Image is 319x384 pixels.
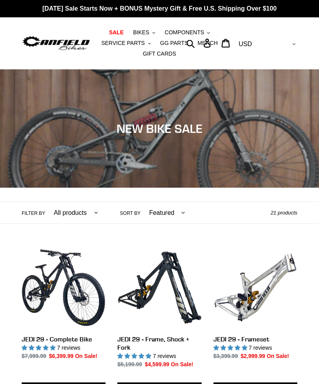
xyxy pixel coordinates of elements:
[22,210,45,217] label: Filter by
[105,27,128,38] a: SALE
[22,35,91,52] img: Canfield Bikes
[143,50,176,57] span: GIFT CARDS
[101,40,145,47] span: SERVICE PARTS
[97,38,154,48] button: SERVICE PARTS
[120,210,141,217] label: Sort by
[133,29,149,36] span: BIKES
[156,38,192,48] a: GG PARTS
[109,29,124,36] span: SALE
[129,27,159,38] button: BIKES
[161,27,214,38] button: COMPONENTS
[271,210,297,216] span: 21 products
[117,121,202,136] span: NEW BIKE SALE
[165,29,204,36] span: COMPONENTS
[139,48,180,59] a: GIFT CARDS
[160,40,188,47] span: GG PARTS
